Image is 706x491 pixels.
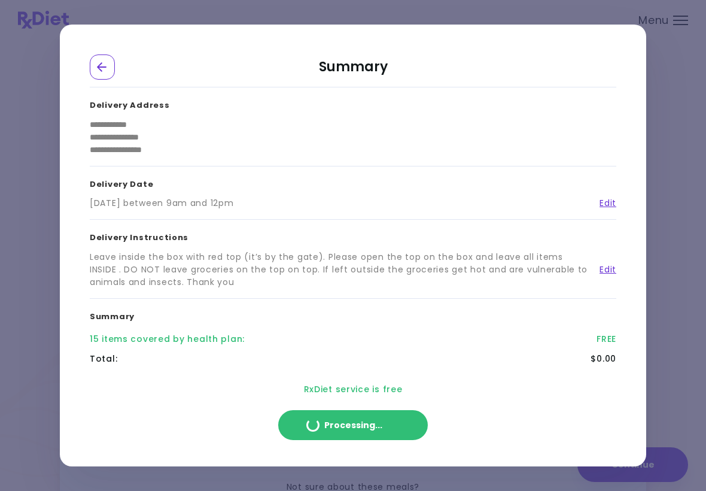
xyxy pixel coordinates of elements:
[591,197,616,210] a: Edit
[591,263,616,276] a: Edit
[90,299,616,330] h3: Summary
[324,421,382,429] span: Processing ...
[591,353,616,365] div: $0.00
[597,333,616,345] div: FREE
[90,54,616,87] h2: Summary
[90,333,245,345] div: 15 items covered by health plan :
[90,369,616,410] div: RxDiet service is free
[278,410,428,440] button: Processing...
[90,251,591,289] div: Leave inside the box with red top (it’s by the gate). Please open the top on the box and leave al...
[90,166,616,198] h3: Delivery Date
[90,87,616,119] h3: Delivery Address
[90,220,616,251] h3: Delivery Instructions
[90,54,115,80] div: Go Back
[90,353,117,365] div: Total :
[90,197,233,210] div: [DATE] between 9am and 12pm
